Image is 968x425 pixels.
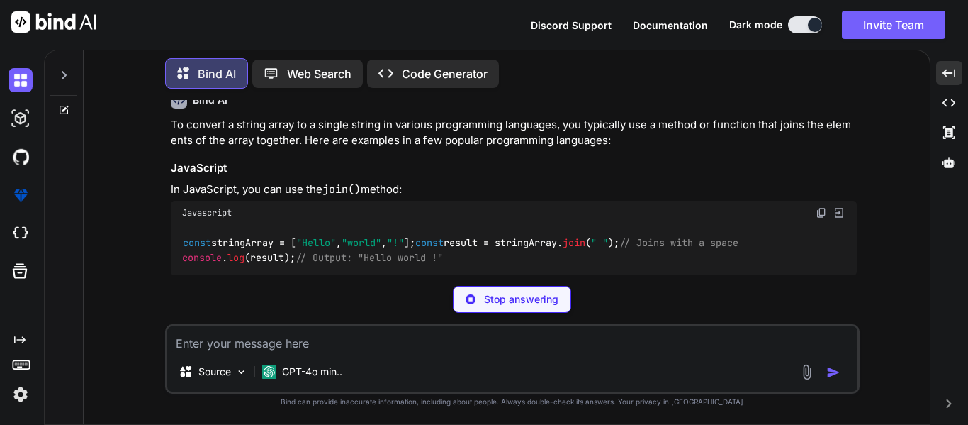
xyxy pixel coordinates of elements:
[633,18,708,33] button: Documentation
[183,237,211,250] span: const
[9,183,33,207] img: premium
[171,160,857,177] h3: JavaScript
[193,93,227,107] h6: Bind AI
[322,182,361,197] code: join()
[262,365,276,379] img: GPT-4o mini
[282,365,342,379] p: GPT-4o min..
[799,364,815,380] img: attachment
[826,365,840,380] img: icon
[227,251,244,264] span: log
[842,11,945,39] button: Invite Team
[198,365,231,379] p: Source
[182,236,738,265] code: stringArray = [ , , ]; result = stringArray. ( ); . (result);
[9,221,33,245] img: cloudideIcon
[9,145,33,169] img: githubDark
[591,237,608,250] span: " "
[182,207,232,219] span: Javascript
[633,19,708,31] span: Documentation
[171,117,857,149] p: To convert a string array to a single string in various programming languages, you typically use ...
[387,237,404,250] span: "!"
[235,366,247,378] img: Pick Models
[171,182,857,198] p: In JavaScript, you can use the method:
[484,292,558,307] p: Stop answering
[296,237,336,250] span: "Hello"
[402,65,488,82] p: Code Generator
[619,237,738,250] span: // Joins with a space
[9,106,33,131] img: darkAi-studio
[287,65,351,82] p: Web Search
[531,18,612,33] button: Discord Support
[342,237,381,250] span: "world"
[563,237,585,250] span: join
[729,18,782,32] span: Dark mode
[165,397,860,407] p: Bind can provide inaccurate information, including about people. Always double-check its answers....
[415,237,444,250] span: const
[296,251,443,264] span: // Output: "Hello world !"
[182,251,222,264] span: console
[9,68,33,92] img: darkChat
[531,19,612,31] span: Discord Support
[816,207,827,219] img: copy
[9,382,33,407] img: settings
[833,206,845,219] img: Open in Browser
[198,65,236,82] p: Bind AI
[11,11,96,33] img: Bind AI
